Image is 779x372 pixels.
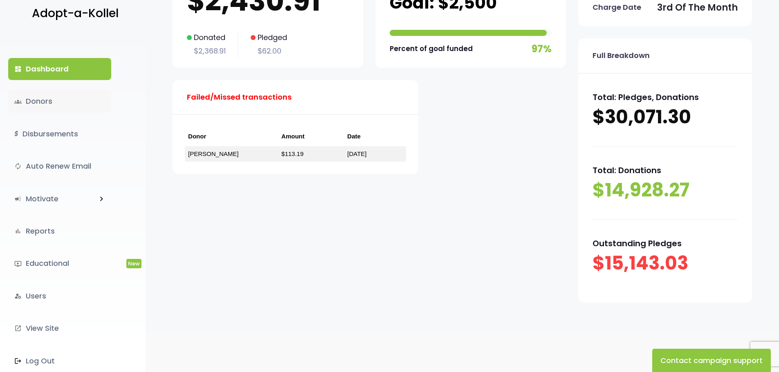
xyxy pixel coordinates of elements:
p: Charge Date [593,1,641,14]
button: Contact campaign support [652,349,771,372]
th: Date [344,127,406,146]
a: groupsDonors [8,90,111,112]
a: $113.19 [281,150,303,157]
p: $15,143.03 [593,251,738,276]
a: [DATE] [347,150,366,157]
a: [PERSON_NAME] [188,150,238,157]
i: $ [14,128,18,140]
a: launchView Site [8,317,111,339]
i: autorenew [14,163,22,170]
p: Percent of goal funded [390,42,473,55]
a: autorenewAuto Renew Email [8,155,111,177]
a: dashboardDashboard [8,58,111,80]
i: manage_accounts [14,292,22,300]
a: campaignMotivate [8,188,92,210]
p: $14,928.27 [593,178,738,203]
p: $62.00 [251,45,287,58]
p: Total: Donations [593,163,738,178]
p: Pledged [251,31,287,44]
p: $2,368.91 [187,45,226,58]
i: keyboard_arrow_right [97,194,106,203]
i: dashboard [14,65,22,73]
th: Donor [185,127,278,146]
p: Donated [187,31,226,44]
a: ondemand_videoEducationalNew [8,252,111,274]
a: $Disbursements [8,123,111,145]
span: New [126,259,141,268]
p: Outstanding Pledges [593,236,738,251]
a: manage_accountsUsers [8,285,111,307]
a: Log Out [8,350,111,372]
p: Total: Pledges, Donations [593,90,738,105]
i: bar_chart [14,227,22,235]
th: Amount [278,127,344,146]
p: Full Breakdown [593,49,650,62]
p: Adopt-a-Kollel [32,3,119,24]
p: 97% [532,40,552,58]
i: launch [14,325,22,332]
p: Failed/Missed transactions [187,91,292,104]
p: $30,071.30 [593,105,738,130]
a: bar_chartReports [8,220,111,242]
i: campaign [14,195,22,203]
span: groups [14,98,22,105]
i: ondemand_video [14,260,22,267]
